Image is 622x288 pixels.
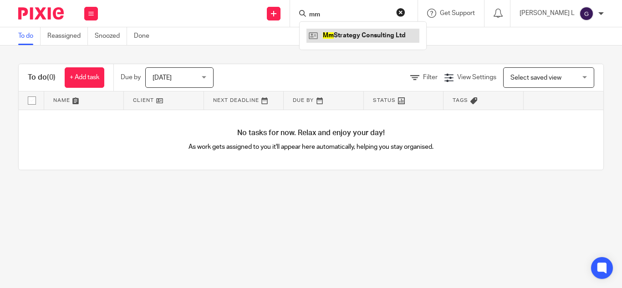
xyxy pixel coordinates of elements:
[134,27,156,45] a: Done
[47,27,88,45] a: Reassigned
[510,75,561,81] span: Select saved view
[18,27,41,45] a: To do
[65,67,104,88] a: + Add task
[453,98,468,103] span: Tags
[19,128,603,138] h4: No tasks for now. Relax and enjoy your day!
[121,73,141,82] p: Due by
[308,11,390,19] input: Search
[396,8,405,17] button: Clear
[165,142,457,152] p: As work gets assigned to you it'll appear here automatically, helping you stay organised.
[47,74,56,81] span: (0)
[440,10,475,16] span: Get Support
[457,74,496,81] span: View Settings
[28,73,56,82] h1: To do
[153,75,172,81] span: [DATE]
[579,6,594,21] img: svg%3E
[423,74,438,81] span: Filter
[95,27,127,45] a: Snoozed
[520,9,575,18] p: [PERSON_NAME] L
[18,7,64,20] img: Pixie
